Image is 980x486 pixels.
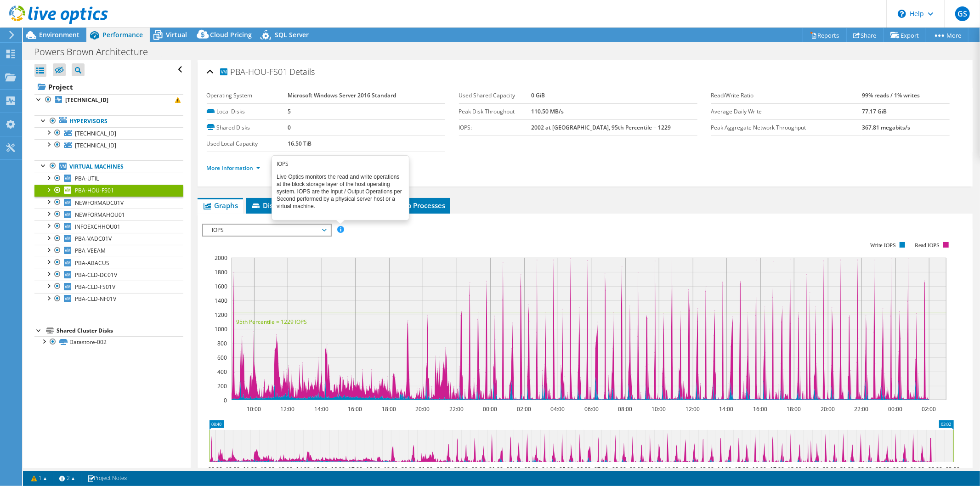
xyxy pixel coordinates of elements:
text: 400 [217,368,227,376]
text: 16:00 [752,465,766,473]
a: More [926,28,969,42]
text: 20:00 [415,405,430,413]
text: 18:00 [787,405,801,413]
text: 10:00 [651,405,666,413]
text: 05:00 [559,465,573,473]
text: 14:00 [717,465,731,473]
text: 04:00 [550,405,565,413]
b: 110.50 MB/s [532,107,564,115]
text: 14:00 [314,405,329,413]
a: More Information [207,164,261,172]
span: NEWFORMAHOU01 [75,211,125,219]
text: 12:00 [261,465,275,473]
text: 23:00 [875,465,889,473]
text: 01:00 [910,465,924,473]
span: IOPS [208,225,326,236]
text: Write IOPS [870,242,896,249]
span: Details [290,66,315,77]
text: 02:00 [517,405,531,413]
b: 99% reads / 1% writes [862,91,920,99]
a: Hypervisors [34,115,183,127]
b: 0 GiB [532,91,545,99]
text: 95th Percentile = 1229 IOPS [236,318,307,326]
span: INFOEXCHHOU01 [75,223,120,231]
b: 77.17 GiB [862,107,887,115]
text: 20:00 [822,465,837,473]
text: 01:00 [489,465,503,473]
span: [TECHNICAL_ID] [75,130,116,137]
b: 16.50 TiB [288,140,312,147]
text: 19:00 [384,465,398,473]
text: 00:00 [483,405,497,413]
text: 16:00 [331,465,345,473]
text: 08:00 [612,465,626,473]
text: 12:00 [685,405,700,413]
text: 15:00 [313,465,328,473]
span: GS [955,6,970,21]
text: 03:00 [946,465,960,473]
a: PBA-HOU-FS01 [34,185,183,197]
span: SQL Server [275,30,309,39]
span: Top Processes [387,201,446,210]
text: 14:00 [719,405,733,413]
a: 2 [53,473,81,484]
span: Performance [102,30,143,39]
text: 00:00 [893,465,907,473]
text: 11:00 [664,465,679,473]
b: 0 [288,124,291,131]
text: 600 [217,354,227,362]
text: 03:00 [524,465,538,473]
a: NEWFORMAHOU01 [34,209,183,220]
span: PBA-CLD-FS01V [75,283,115,291]
text: 02:00 [506,465,521,473]
b: 5 [288,107,291,115]
text: 07:00 [594,465,608,473]
h1: Powers Brown Architecture [30,47,162,57]
text: 12:00 [280,405,295,413]
text: 18:00 [366,465,380,473]
text: 16:00 [348,405,362,413]
a: PBA-VADC01V [34,233,183,245]
a: [TECHNICAL_ID] [34,127,183,139]
text: 17:00 [348,465,363,473]
text: 08:00 [618,405,632,413]
label: Shared Disks [207,123,288,132]
a: 1 [25,473,53,484]
text: 11:00 [243,465,257,473]
text: 02:00 [928,465,942,473]
label: Peak Aggregate Network Throughput [711,123,862,132]
text: 20:00 [401,465,415,473]
a: NEWFORMADC01V [34,197,183,209]
text: 09:00 [208,465,222,473]
label: IOPS: [459,123,532,132]
text: 0 [224,396,227,404]
span: PBA-HOU-FS01 [219,66,288,77]
text: 00:00 [888,405,902,413]
span: Cloud Pricing [210,30,252,39]
text: 1600 [215,283,227,290]
a: Project [34,79,183,94]
span: PBA-ABACUS [75,259,109,267]
label: Used Shared Capacity [459,91,532,100]
text: 17:00 [770,465,784,473]
a: Datastore-002 [34,336,183,348]
text: 22:00 [858,465,872,473]
text: 13:00 [700,465,714,473]
text: 16:00 [753,405,767,413]
text: 10:00 [226,465,240,473]
a: PBA-ABACUS [34,257,183,269]
text: 800 [217,339,227,347]
b: 2002 at [GEOGRAPHIC_DATA], 95th Percentile = 1229 [532,124,671,131]
label: Operating System [207,91,288,100]
span: NEWFORMADC01V [75,199,124,207]
text: 10:00 [647,465,661,473]
label: Used Local Capacity [207,139,288,148]
text: 09:00 [629,465,644,473]
text: 1200 [215,311,227,319]
text: 22:00 [436,465,451,473]
span: PBA-HOU-FS01 [75,186,114,194]
span: PBA-CLD-DC01V [75,271,117,279]
text: 04:00 [542,465,556,473]
text: 200 [217,382,227,390]
div: Shared Cluster Disks [57,325,183,336]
